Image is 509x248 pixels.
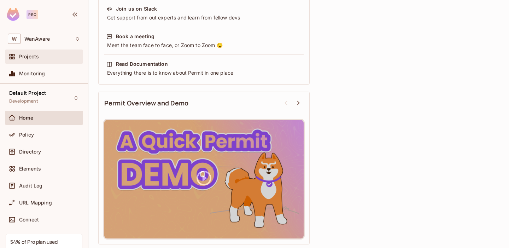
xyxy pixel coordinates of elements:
span: Policy [19,132,34,138]
div: Join us on Slack [116,5,157,12]
img: SReyMgAAAABJRU5ErkJggg== [7,8,19,21]
div: Meet the team face to face, or Zoom to Zoom 😉 [106,42,302,49]
span: W [8,34,21,44]
div: Get support from out experts and learn from fellow devs [106,14,302,21]
span: Development [9,98,38,104]
span: Directory [19,149,41,155]
div: Everything there is to know about Permit in one place [106,69,302,76]
div: Read Documentation [116,60,168,68]
span: URL Mapping [19,200,52,206]
span: Elements [19,166,41,172]
span: Permit Overview and Demo [104,99,189,108]
span: Home [19,115,34,121]
span: Connect [19,217,39,223]
div: Pro [27,10,38,19]
span: Projects [19,54,39,59]
div: Book a meeting [116,33,154,40]
span: Workspace: WanAware [24,36,50,42]
span: Audit Log [19,183,42,189]
span: Default Project [9,90,46,96]
div: 54% of Pro plan used [10,238,58,245]
span: Monitoring [19,71,45,76]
